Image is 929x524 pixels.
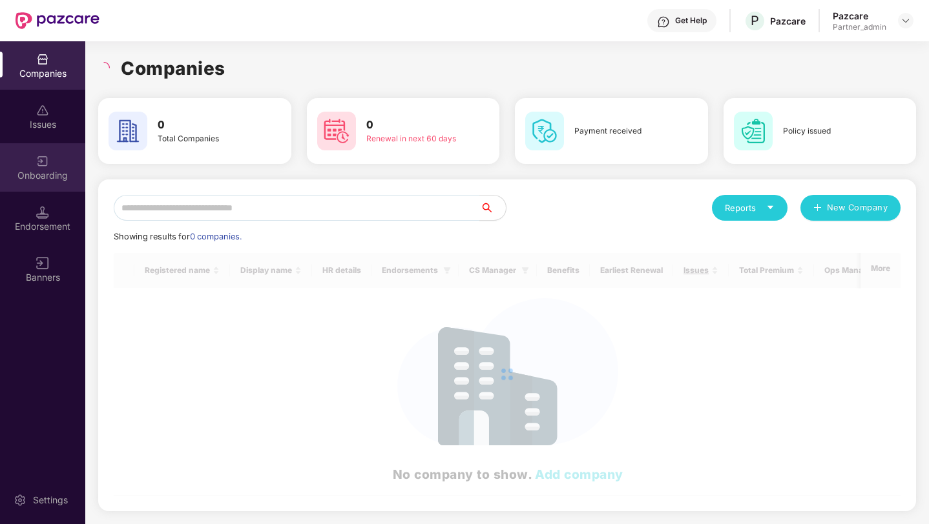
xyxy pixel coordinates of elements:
[574,125,671,137] div: Payment received
[901,15,911,26] img: svg+xml;base64,PHN2ZyBpZD0iRHJvcGRvd24tMzJ4MzIiIHhtbG5zPSJodHRwOi8vd3d3LnczLm9yZy8yMDAwL3N2ZyIgd2...
[800,195,901,221] button: plusNew Company
[121,54,225,83] h1: Companies
[317,112,356,150] img: svg+xml;base64,PHN2ZyB4bWxucz0iaHR0cDovL3d3dy53My5vcmcvMjAwMC9zdmciIHdpZHRoPSI2MCIgaGVpZ2h0PSI2MC...
[770,15,806,27] div: Pazcare
[525,112,564,150] img: svg+xml;base64,PHN2ZyB4bWxucz0iaHR0cDovL3d3dy53My5vcmcvMjAwMC9zdmciIHdpZHRoPSI2MCIgaGVpZ2h0PSI2MC...
[36,257,49,270] img: svg+xml;base64,PHN2ZyB3aWR0aD0iMTYiIGhlaWdodD0iMTYiIHZpZXdCb3g9IjAgMCAxNiAxNiIgZmlsbD0ibm9uZSIgeG...
[725,201,775,214] div: Reports
[366,133,463,145] div: Renewal in next 60 days
[190,232,242,241] span: 0 companies.
[833,22,886,32] div: Partner_admin
[657,15,670,28] img: svg+xml;base64,PHN2ZyBpZD0iSGVscC0zMngzMiIgeG1sbnM9Imh0dHA6Ly93d3cudzMub3JnLzIwMDAvc3ZnIiB3aWR0aD...
[766,203,775,212] span: caret-down
[366,117,463,134] h3: 0
[114,232,242,241] span: Showing results for
[827,201,888,214] span: New Company
[29,494,72,507] div: Settings
[36,104,49,117] img: svg+xml;base64,PHN2ZyBpZD0iSXNzdWVzX2Rpc2FibGVkIiB4bWxucz0iaHR0cDovL3d3dy53My5vcmcvMjAwMC9zdmciIH...
[479,195,506,221] button: search
[36,206,49,219] img: svg+xml;base64,PHN2ZyB3aWR0aD0iMTQuNSIgaGVpZ2h0PSIxNC41IiB2aWV3Qm94PSIwIDAgMTYgMTYiIGZpbGw9Im5vbm...
[16,12,99,29] img: New Pazcare Logo
[158,133,254,145] div: Total Companies
[36,53,49,66] img: svg+xml;base64,PHN2ZyBpZD0iQ29tcGFuaWVzIiB4bWxucz0iaHR0cDovL3d3dy53My5vcmcvMjAwMC9zdmciIHdpZHRoPS...
[479,203,506,213] span: search
[36,155,49,168] img: svg+xml;base64,PHN2ZyB3aWR0aD0iMjAiIGhlaWdodD0iMjAiIHZpZXdCb3g9IjAgMCAyMCAyMCIgZmlsbD0ibm9uZSIgeG...
[158,117,254,134] h3: 0
[751,13,759,28] span: P
[675,15,707,26] div: Get Help
[833,10,886,22] div: Pazcare
[14,494,26,507] img: svg+xml;base64,PHN2ZyBpZD0iU2V0dGluZy0yMHgyMCIgeG1sbnM9Imh0dHA6Ly93d3cudzMub3JnLzIwMDAvc3ZnIiB3aW...
[813,203,822,214] span: plus
[783,125,879,137] div: Policy issued
[109,112,147,150] img: svg+xml;base64,PHN2ZyB4bWxucz0iaHR0cDovL3d3dy53My5vcmcvMjAwMC9zdmciIHdpZHRoPSI2MCIgaGVpZ2h0PSI2MC...
[98,62,110,74] span: loading
[734,112,773,150] img: svg+xml;base64,PHN2ZyB4bWxucz0iaHR0cDovL3d3dy53My5vcmcvMjAwMC9zdmciIHdpZHRoPSI2MCIgaGVpZ2h0PSI2MC...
